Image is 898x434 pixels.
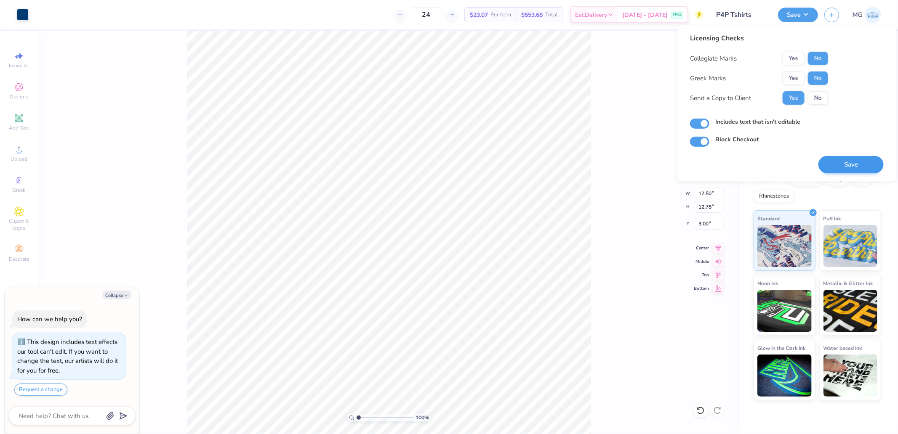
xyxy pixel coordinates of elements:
[410,7,442,22] input: – –
[470,11,488,19] span: $23.07
[808,71,828,85] button: No
[757,214,780,223] span: Standard
[715,135,759,144] label: Block Checkout
[808,91,828,105] button: No
[490,11,511,19] span: Per Item
[823,344,862,352] span: Water based Ink
[694,259,709,265] span: Middle
[14,384,67,396] button: Request a change
[823,290,878,332] img: Metallic & Glitter Ink
[9,256,29,262] span: Decorate
[778,8,818,22] button: Save
[690,33,828,43] div: Licensing Checks
[757,355,812,397] img: Glow in the Dark Ink
[694,286,709,291] span: Bottom
[823,279,873,288] span: Metallic & Glitter Ink
[103,291,131,299] button: Collapse
[823,225,878,267] img: Puff Ink
[783,52,805,65] button: Yes
[690,93,751,103] div: Send a Copy to Client
[673,12,682,18] span: FREE
[4,218,34,231] span: Clipart & logos
[757,290,812,332] img: Neon Ink
[622,11,668,19] span: [DATE] - [DATE]
[757,279,778,288] span: Neon Ink
[11,156,27,162] span: Upload
[818,156,884,173] button: Save
[545,11,558,19] span: Total
[575,11,607,19] span: Est. Delivery
[694,245,709,251] span: Center
[690,74,726,83] div: Greek Marks
[783,91,805,105] button: Yes
[17,315,82,323] div: How can we help you?
[865,7,881,23] img: Michael Galon
[823,214,841,223] span: Puff Ink
[757,225,812,267] img: Standard
[715,117,800,126] label: Includes text that isn't editable
[808,52,828,65] button: No
[694,272,709,278] span: Top
[754,190,794,203] div: Rhinestones
[9,62,29,69] span: Image AI
[690,54,737,64] div: Collegiate Marks
[710,6,772,23] input: Untitled Design
[10,93,28,100] span: Designs
[853,10,863,20] span: MG
[783,71,805,85] button: Yes
[853,7,881,23] a: MG
[13,187,26,193] span: Greek
[9,124,29,131] span: Add Text
[757,344,805,352] span: Glow in the Dark Ink
[416,414,429,421] span: 100 %
[823,355,878,397] img: Water based Ink
[17,338,118,375] div: This design includes text effects our tool can't edit. If you want to change the text, our artist...
[521,11,543,19] span: $553.68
